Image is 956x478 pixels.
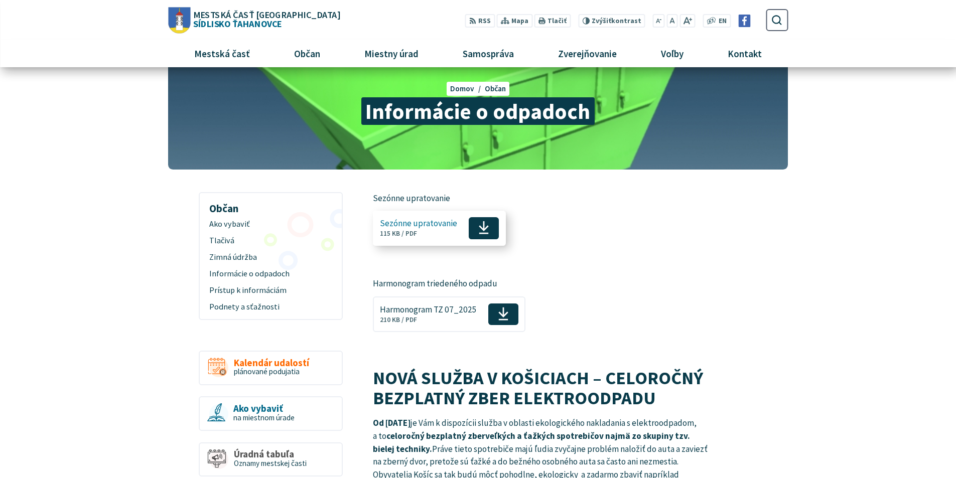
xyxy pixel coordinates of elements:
[209,249,332,266] span: Zimná údržba
[234,458,307,468] span: Oznamy mestskej časti
[209,216,332,233] span: Ako vybaviť
[373,430,690,454] strong: veľkých a ťažkých spotrebičov najmä zo skupiny tzv. bielej techniky.
[511,16,528,27] span: Mapa
[234,449,307,459] span: Úradná tabuľa
[380,229,417,238] span: 115 KB / PDF
[716,16,730,27] a: EN
[199,396,343,431] a: Ako vybaviť na miestnom úrade
[203,249,338,266] a: Zimná údržba
[592,17,641,25] span: kontrast
[209,299,332,315] span: Podnety a sťažnosti
[548,17,567,25] span: Tlačiť
[168,7,190,33] img: Prejsť na domovskú stránku
[373,277,712,290] p: Harmonogram triedeného odpadu
[643,40,702,67] a: Voľby
[373,211,505,246] a: Sezónne upratovanie115 KB / PDF
[578,14,645,28] button: Zvýšiťkontrast
[290,40,324,67] span: Občan
[276,40,338,67] a: Občan
[738,15,751,27] img: Prejsť na Facebook stránku
[203,266,338,282] a: Informácie o odpadoch
[380,315,417,324] span: 210 KB / PDF
[478,16,491,27] span: RSS
[657,40,688,67] span: Voľby
[373,366,703,409] span: NOVÁ SLUŽBA V KOŠICIACH – CELOROČNÝ BEZPLATNÝ ZBER ELEKTROODPADU
[203,282,338,299] a: Prístup k informáciám
[666,14,677,28] button: Nastaviť pôvodnú veľkosť písma
[653,14,665,28] button: Zmenšiť veľkosť písma
[360,40,422,67] span: Miestny úrad
[203,299,338,315] a: Podnety a sťažnosti
[710,40,780,67] a: Kontakt
[234,358,309,368] span: Kalendár udalostí
[540,40,635,67] a: Zverejňovanie
[199,442,343,477] a: Úradná tabuľa Oznamy mestskej časti
[373,192,712,205] p: Sezónne upratovanie
[497,14,532,28] a: Mapa
[203,195,338,216] h3: Občan
[361,97,595,125] span: Informácie o odpadoch
[679,14,695,28] button: Zväčšiť veľkosť písma
[203,233,338,249] a: Tlačivá
[209,233,332,249] span: Tlačivá
[203,216,338,233] a: Ako vybaviť
[380,305,477,314] span: Harmonogram TZ 07_2025
[168,7,340,33] a: Logo Sídlisko Ťahanovce, prejsť na domovskú stránku.
[380,219,457,228] span: Sezónne upratovanie
[193,10,340,19] span: Mestská časť [GEOGRAPHIC_DATA]
[450,84,474,93] span: Domov
[592,17,611,25] span: Zvýšiť
[373,417,411,428] strong: Od [DATE]
[485,84,506,93] a: Občan
[724,40,766,67] span: Kontakt
[209,282,332,299] span: Prístup k informáciám
[346,40,437,67] a: Miestny úrad
[190,40,253,67] span: Mestská časť
[445,40,532,67] a: Samospráva
[450,84,484,93] a: Domov
[459,40,517,67] span: Samospráva
[386,430,485,441] strong: celoročný bezplatný zber
[209,266,332,282] span: Informácie o odpadoch
[555,40,621,67] span: Zverejňovanie
[234,367,300,376] span: plánované podujatia
[465,14,495,28] a: RSS
[233,413,295,422] span: na miestnom úrade
[190,10,340,28] span: Sídlisko Ťahanovce
[233,403,295,414] span: Ako vybaviť
[534,14,571,28] button: Tlačiť
[373,296,525,332] a: Harmonogram TZ 07_2025210 KB / PDF
[719,16,727,27] span: EN
[199,351,343,385] a: Kalendár udalostí plánované podujatia
[176,40,268,67] a: Mestská časť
